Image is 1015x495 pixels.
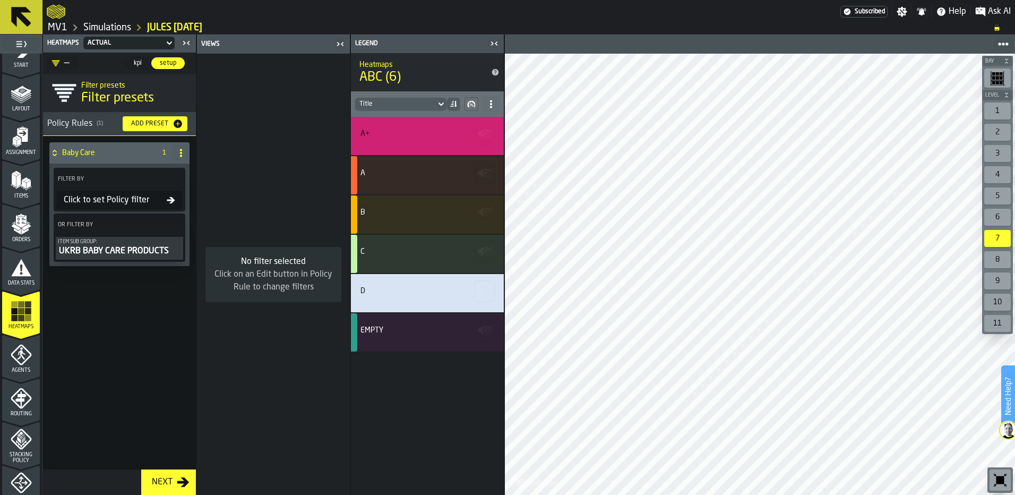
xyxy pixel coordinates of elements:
[360,169,491,177] div: Title
[2,160,40,203] li: menu Items
[840,6,888,18] div: Menu Subscription
[62,149,151,157] h4: Baby Care
[474,202,495,223] button: button-
[359,100,432,108] div: DropdownMenuValue-
[932,5,970,18] label: button-toggle-Help
[360,326,383,335] div: Empty
[507,472,567,493] a: logo-header
[2,291,40,334] li: menu Heatmaps
[151,57,185,69] div: thumb
[47,39,79,47] span: Heatmaps
[351,313,504,352] div: stat-
[81,90,154,107] span: Filter presets
[984,103,1011,120] div: 1
[59,194,167,207] div: Click to set Policy filter
[982,270,1013,292] div: button-toolbar-undefined
[982,185,1013,207] div: button-toolbar-undefined
[360,130,491,138] div: Title
[47,117,114,130] div: Policy Rules
[148,476,177,489] div: Next
[214,255,333,268] div: No filter selected
[49,142,151,164] div: Baby Care
[984,166,1011,183] div: 4
[474,241,495,262] button: button-
[2,204,40,246] li: menu Orders
[125,57,150,69] div: thumb
[474,320,495,341] button: button-
[982,90,1013,100] button: button-
[2,368,40,373] span: Agents
[147,22,202,33] a: link-to-/wh/i/3ccf57d1-1e0c-4a81-a3bb-c2011c5f0d50/simulations/95a7a1a9-cb8e-4a40-a045-569dd38c0b6d
[360,247,491,256] div: Title
[360,208,491,217] div: Title
[2,422,40,464] li: menu Stacking Policy
[351,156,504,194] div: stat-
[2,324,40,330] span: Heatmaps
[2,106,40,112] span: Layout
[197,35,350,54] header: Views
[124,57,151,70] label: button-switch-multi-kpi
[984,272,1011,289] div: 9
[2,37,40,52] label: button-toggle-Toggle Full Menu
[141,470,196,495] button: button-Next
[474,163,495,184] button: button-
[58,239,181,245] div: Item Sub Group:
[355,98,446,110] div: DropdownMenuValue-
[97,120,103,127] span: ( 1 )
[351,195,504,234] div: stat-
[984,294,1011,311] div: 10
[81,37,177,49] div: DropdownMenuValue-00b597a1-8cdc-4210-b875-4ffbd33df8ed
[982,164,1013,185] div: button-toolbar-undefined
[2,247,40,290] li: menu Data Stats
[949,5,966,18] span: Help
[982,143,1013,164] div: button-toolbar-undefined
[56,174,164,185] label: Filter By
[982,207,1013,228] div: button-toolbar-undefined
[474,280,495,302] button: button-
[351,235,504,273] div: stat-
[179,37,194,49] label: button-toggle-Close me
[984,124,1011,141] div: 2
[127,120,173,127] div: Add Preset
[984,230,1011,247] div: 7
[360,130,369,138] div: A+
[2,378,40,421] li: menu Routing
[56,237,183,260] div: PolicyFilterItem-Item Sub Group
[487,37,502,50] label: button-toggle-Close me
[971,5,1015,18] label: button-toggle-Ask AI
[56,219,164,231] label: OR Filter By
[123,116,187,131] button: button-Add Preset
[360,169,365,177] div: A
[351,117,504,155] div: stat-
[912,6,931,17] label: button-toggle-Notifications
[360,287,491,295] div: Title
[353,40,487,47] div: Legend
[982,313,1013,334] div: button-toolbar-undefined
[81,79,192,90] h2: Sub Title
[47,2,65,21] a: logo-header
[988,5,1011,18] span: Ask AI
[855,8,885,15] span: Subscribed
[160,149,168,157] span: 1
[88,39,160,47] div: DropdownMenuValue-00b597a1-8cdc-4210-b875-4ffbd33df8ed
[2,73,40,116] li: menu Layout
[840,6,888,18] a: link-to-/wh/i/3ccf57d1-1e0c-4a81-a3bb-c2011c5f0d50/settings/billing
[982,56,1013,66] button: button-
[982,249,1013,270] div: button-toolbar-undefined
[359,58,478,69] h2: Sub Title
[360,326,491,335] div: Title
[1002,366,1014,426] label: Need Help?
[992,472,1009,489] svg: Reset zoom and position
[982,228,1013,249] div: button-toolbar-undefined
[48,22,67,33] a: link-to-/wh/i/3ccf57d1-1e0c-4a81-a3bb-c2011c5f0d50
[83,22,131,33] a: link-to-/wh/i/3ccf57d1-1e0c-4a81-a3bb-c2011c5f0d50
[2,150,40,156] span: Assignment
[984,251,1011,268] div: 8
[43,74,196,112] div: title-Filter presets
[333,38,348,50] label: button-toggle-Close me
[982,100,1013,122] div: button-toolbar-undefined
[351,35,504,53] header: Legend
[360,208,365,217] div: B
